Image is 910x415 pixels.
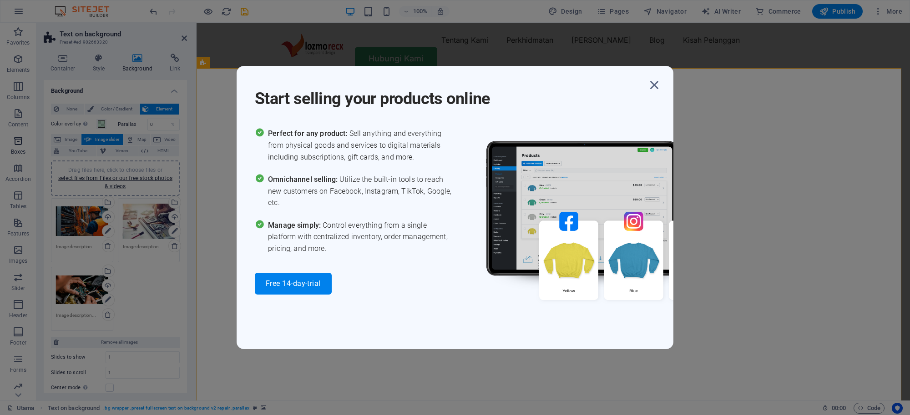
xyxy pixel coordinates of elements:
h1: Start selling your products online [255,77,646,110]
button: Free 14-day-trial [255,273,332,295]
span: Utilize the built-in tools to reach new customers on Facebook, Instagram, TikTok, Google, etc. [268,174,455,209]
span: Free 14-day-trial [266,280,321,287]
span: Control everything from a single platform with centralized inventory, order management, pricing, ... [268,220,455,255]
img: promo_image.png [471,128,744,326]
span: Sell anything and everything from physical goods and services to digital materials including subs... [268,128,455,163]
span: Perfect for any product: [268,129,349,138]
span: Omnichannel selling: [268,175,339,184]
span: Manage simply: [268,221,323,230]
